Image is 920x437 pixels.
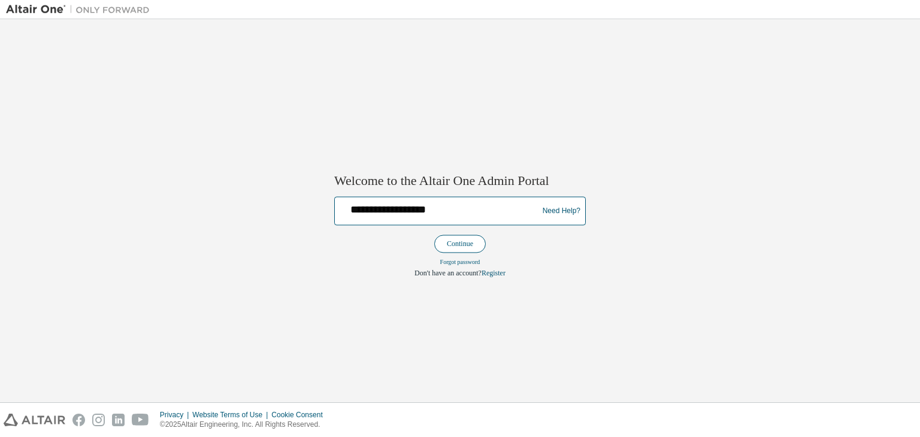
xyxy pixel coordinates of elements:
img: facebook.svg [72,414,85,426]
p: © 2025 Altair Engineering, Inc. All Rights Reserved. [160,420,330,430]
a: Register [482,269,506,278]
button: Continue [434,235,486,253]
div: Cookie Consent [271,410,329,420]
a: Forgot password [440,259,480,266]
span: Don't have an account? [414,269,482,278]
img: altair_logo.svg [4,414,65,426]
img: Altair One [6,4,156,16]
a: Need Help? [543,211,580,211]
div: Website Terms of Use [192,410,271,420]
img: youtube.svg [132,414,149,426]
div: Privacy [160,410,192,420]
h2: Welcome to the Altair One Admin Portal [334,172,586,189]
img: instagram.svg [92,414,105,426]
img: linkedin.svg [112,414,125,426]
